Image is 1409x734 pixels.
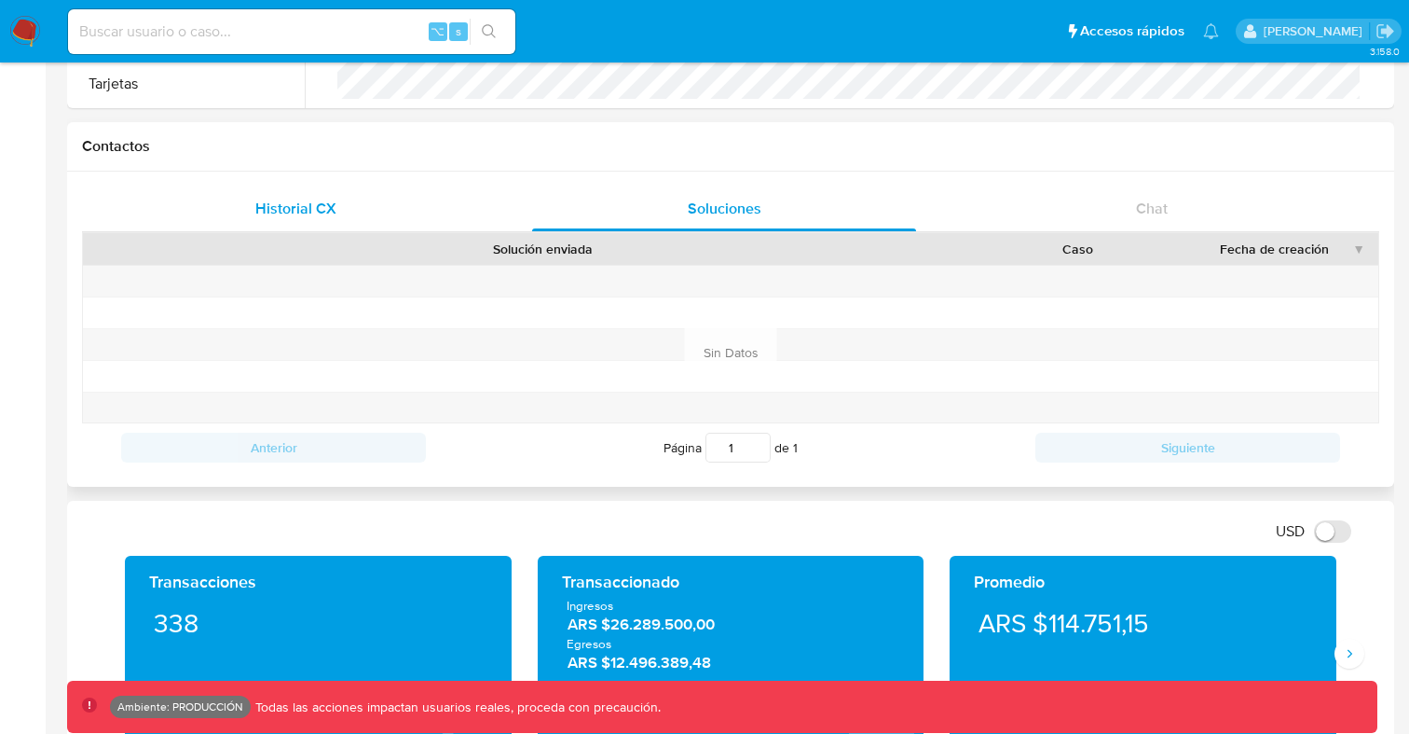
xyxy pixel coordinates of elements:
a: Notificaciones [1203,23,1219,39]
span: s [456,22,461,40]
button: Siguiente [1035,433,1340,463]
span: 1 [793,438,798,457]
h1: Contactos [82,137,1379,156]
span: Chat [1136,198,1168,219]
span: Soluciones [688,198,761,219]
p: Todas las acciones impactan usuarios reales, proceda con precaución. [251,699,661,716]
p: Ambiente: PRODUCCIÓN [117,703,243,711]
div: Fecha de creación [1197,240,1352,258]
span: Accesos rápidos [1080,21,1184,41]
button: Anterior [121,433,426,463]
a: Salir [1375,21,1395,41]
button: search-icon [470,19,508,45]
span: 3.158.0 [1370,44,1400,59]
span: Página de [663,433,798,463]
button: Tarjetas [72,62,305,106]
div: Caso [983,240,1170,258]
span: ⌥ [431,22,445,40]
p: lucio.romano@mercadolibre.com [1264,22,1369,40]
span: Historial CX [255,198,336,219]
div: Solución enviada [129,240,957,258]
input: Buscar usuario o caso... [68,20,515,44]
